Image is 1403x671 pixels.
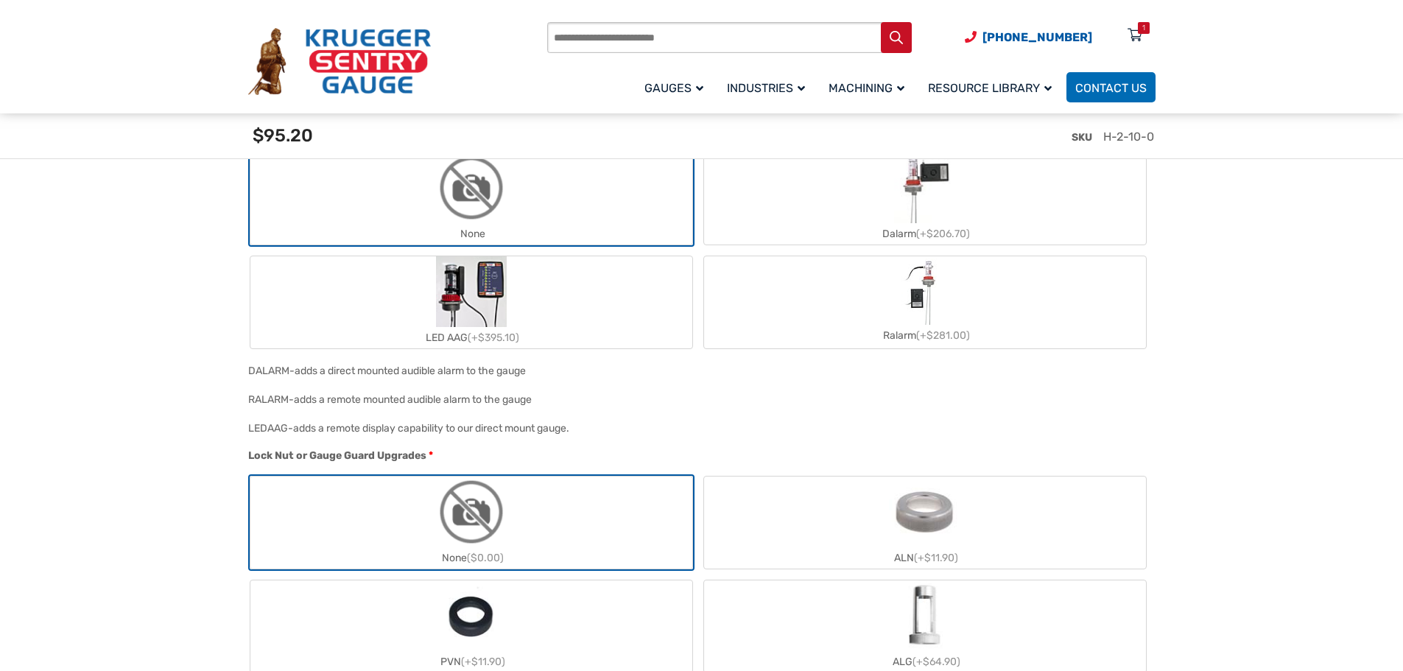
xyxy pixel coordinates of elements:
abbr: required [429,448,433,463]
div: Ralarm [704,325,1146,346]
a: Phone Number (920) 434-8860 [965,28,1092,46]
a: Industries [718,70,820,105]
span: (+$206.70) [916,228,970,240]
span: Contact Us [1075,81,1147,95]
div: None [250,547,692,569]
span: (+$11.90) [914,552,958,564]
label: Dalarm [704,152,1146,245]
span: LEDAAG- [248,422,293,435]
span: (+$11.90) [461,656,505,668]
div: None [250,223,692,245]
a: Resource Library [919,70,1066,105]
span: SKU [1072,131,1092,144]
div: ALN [704,547,1146,569]
span: ($0.00) [467,552,504,564]
div: LED AAG [250,327,692,348]
label: LED AAG [250,256,692,348]
label: None [250,152,692,245]
span: Machining [829,81,904,95]
a: Machining [820,70,919,105]
label: ALN [704,477,1146,569]
div: 1 [1142,22,1145,34]
div: adds a remote mounted audible alarm to the gauge [294,393,532,406]
label: Ralarm [704,259,1146,346]
div: Dalarm [704,223,1146,245]
img: Krueger Sentry Gauge [248,28,431,96]
span: DALARM- [248,365,295,377]
span: [PHONE_NUMBER] [982,30,1092,44]
div: adds a remote display capability to our direct mount gauge. [293,422,569,435]
a: Contact Us [1066,72,1156,102]
span: Gauges [644,81,703,95]
span: (+$64.90) [913,656,960,668]
span: (+$395.10) [468,331,519,344]
span: Resource Library [928,81,1052,95]
label: None [250,477,692,569]
span: (+$281.00) [916,329,970,342]
span: RALARM- [248,393,294,406]
span: H-2-10-0 [1103,130,1154,144]
span: Industries [727,81,805,95]
a: Gauges [636,70,718,105]
div: adds a direct mounted audible alarm to the gauge [295,365,526,377]
span: Lock Nut or Gauge Guard Upgrades [248,449,426,462]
